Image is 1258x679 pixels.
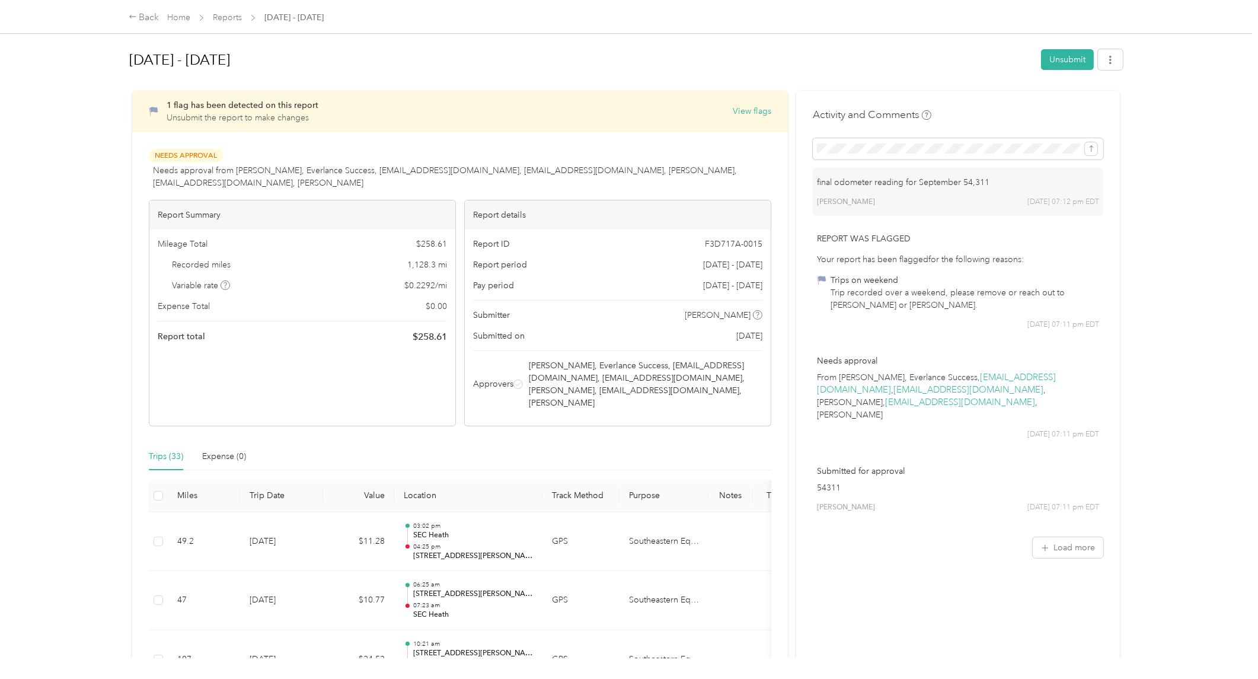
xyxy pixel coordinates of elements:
td: [DATE] [240,571,323,630]
span: Report ID [473,238,510,250]
p: [STREET_ADDRESS][PERSON_NAME] [413,551,533,562]
th: Notes [708,480,753,512]
td: Southeastern Equipment [620,571,708,630]
p: final odometer reading for September 54,311 [817,176,1099,189]
td: $10.77 [323,571,394,630]
span: Expense Total [158,300,210,313]
span: 1,128.3 mi [407,259,447,271]
p: Needs approval [817,355,1099,367]
span: [PERSON_NAME] [817,502,875,513]
span: Pay period [473,279,514,292]
p: 03:02 pm [413,522,533,530]
p: Report was flagged [817,232,1099,245]
span: [DATE] 07:11 pm EDT [1027,320,1099,330]
p: SEC Heath [413,530,533,541]
td: [DATE] [240,512,323,572]
span: Recorded miles [173,259,231,271]
td: Southeastern Equipment [620,512,708,572]
p: 10:21 am [413,640,533,648]
span: Submitted on [473,330,525,342]
span: Mileage Total [158,238,207,250]
th: Purpose [620,480,708,512]
p: From [PERSON_NAME], Everlance Success, , , [PERSON_NAME], , [PERSON_NAME] [817,371,1099,421]
span: Variable rate [173,279,231,292]
span: [DATE] - [DATE] [703,279,762,292]
th: Value [323,480,394,512]
span: [DATE] 07:11 pm EDT [1027,502,1099,513]
span: Needs approval from [PERSON_NAME], Everlance Success, [EMAIL_ADDRESS][DOMAIN_NAME], [EMAIL_ADDRES... [153,164,771,189]
p: Submitted for approval [817,465,1099,477]
a: [EMAIL_ADDRESS][DOMAIN_NAME] [817,372,1056,396]
p: [STREET_ADDRESS][PERSON_NAME] [413,589,533,600]
td: $11.28 [323,512,394,572]
span: [PERSON_NAME], Everlance Success, [EMAIL_ADDRESS][DOMAIN_NAME], [EMAIL_ADDRESS][DOMAIN_NAME], [PE... [529,359,761,409]
p: SEC Heath [413,610,533,620]
th: Miles [168,480,240,512]
p: Unsubmit the report to make changes [167,111,318,124]
div: Your report has been flagged for the following reasons: [817,253,1099,266]
div: Trips (33) [149,450,183,463]
p: 07:23 am [413,601,533,610]
span: $ 258.61 [413,330,447,344]
div: Report Summary [149,200,455,229]
span: 1 flag has been detected on this report [167,100,318,110]
a: Home [167,12,190,23]
span: Approvers [473,378,513,390]
th: Track Method [542,480,620,512]
h4: Activity and Comments [813,107,931,122]
th: Trip Date [240,480,323,512]
span: [DATE] 07:11 pm EDT [1027,429,1099,440]
span: Report period [473,259,527,271]
span: [PERSON_NAME] [685,309,751,321]
span: Needs Approval [149,149,223,162]
th: Location [394,480,542,512]
span: $ 0.00 [426,300,447,313]
span: [DATE] - [DATE] [264,11,324,24]
th: Tags [753,480,797,512]
a: [EMAIL_ADDRESS][DOMAIN_NAME] [885,397,1035,408]
p: [STREET_ADDRESS][PERSON_NAME] [413,648,533,659]
span: F3D717A-0015 [705,238,762,250]
span: [DATE] 07:12 pm EDT [1027,197,1099,208]
td: GPS [542,571,620,630]
div: Trip recorded over a weekend, please remove or reach out to [PERSON_NAME] or [PERSON_NAME]. [831,286,1099,311]
span: Submitter [473,309,510,321]
a: [EMAIL_ADDRESS][DOMAIN_NAME] [893,384,1043,396]
td: 49.2 [168,512,240,572]
button: Unsubmit [1041,49,1094,70]
p: 04:25 pm [413,543,533,551]
iframe: Everlance-gr Chat Button Frame [1192,613,1258,679]
button: Load more [1033,537,1103,558]
span: [DATE] - [DATE] [703,259,762,271]
td: GPS [542,512,620,572]
a: Reports [213,12,242,23]
span: [DATE] [736,330,762,342]
span: Report total [158,330,205,343]
div: Expense (0) [202,450,246,463]
h1: Sep 1 - 30, 2025 [129,46,1033,74]
div: Back [129,11,159,25]
p: 06:25 am [413,581,533,589]
p: 54311 [817,482,1099,494]
span: [PERSON_NAME] [817,197,875,208]
span: $ 0.2292 / mi [404,279,447,292]
div: Report details [465,200,771,229]
div: Trips on weekend [831,274,1099,286]
td: 47 [168,571,240,630]
span: $ 258.61 [416,238,447,250]
button: View flags [733,105,771,117]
